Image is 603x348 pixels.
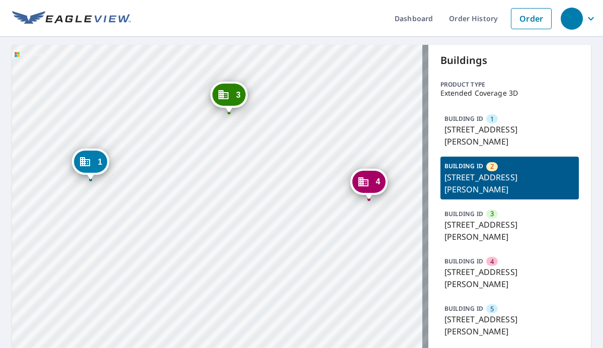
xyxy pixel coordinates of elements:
[376,178,381,185] span: 4
[98,158,102,166] span: 1
[210,82,248,113] div: Dropped pin, building 3, Commercial property, 9707 S Gessner Rd Houston, TX 77071
[72,149,109,180] div: Dropped pin, building 1, Commercial property, 9707 S Gessner Rd Houston, TX 77071
[490,304,494,314] span: 5
[490,257,494,266] span: 4
[444,210,483,218] p: BUILDING ID
[12,11,131,26] img: EV Logo
[236,91,241,99] span: 3
[444,266,575,290] p: [STREET_ADDRESS][PERSON_NAME]
[511,8,552,29] a: Order
[444,123,575,148] p: [STREET_ADDRESS][PERSON_NAME]
[440,80,579,89] p: Product type
[490,209,494,219] span: 3
[440,53,579,68] p: Buildings
[444,304,483,313] p: BUILDING ID
[440,89,579,97] p: Extended Coverage 3D
[490,114,494,124] span: 1
[444,171,575,195] p: [STREET_ADDRESS][PERSON_NAME]
[350,169,388,200] div: Dropped pin, building 4, Commercial property, 9709 S Gessner Rd Houston, TX 77071
[444,162,483,170] p: BUILDING ID
[444,257,483,265] p: BUILDING ID
[490,162,494,171] span: 2
[444,219,575,243] p: [STREET_ADDRESS][PERSON_NAME]
[444,313,575,337] p: [STREET_ADDRESS][PERSON_NAME]
[444,114,483,123] p: BUILDING ID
